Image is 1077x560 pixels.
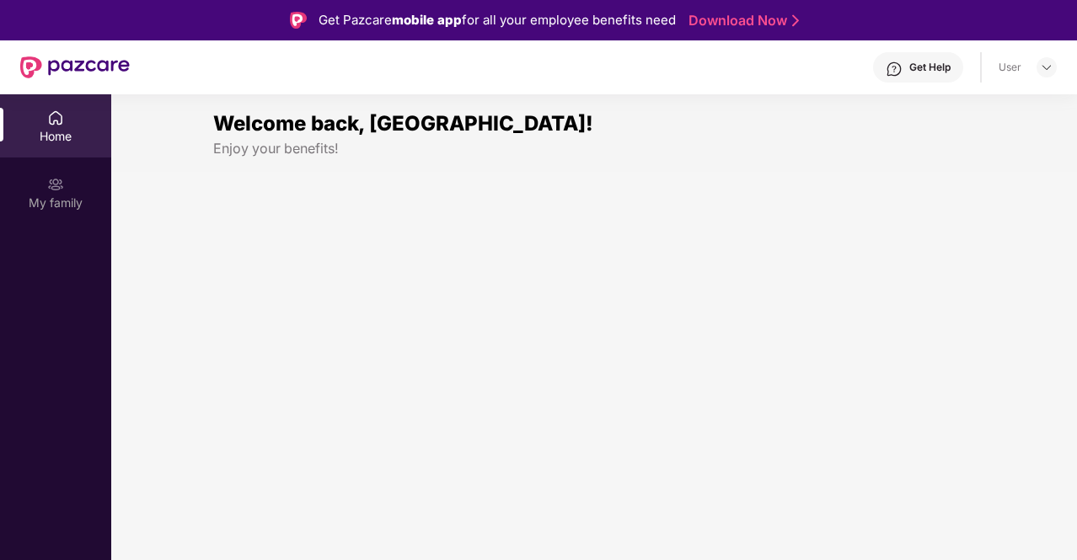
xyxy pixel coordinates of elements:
[909,61,951,74] div: Get Help
[792,12,799,29] img: Stroke
[1040,61,1053,74] img: svg+xml;base64,PHN2ZyBpZD0iRHJvcGRvd24tMzJ4MzIiIHhtbG5zPSJodHRwOi8vd3d3LnczLm9yZy8yMDAwL3N2ZyIgd2...
[20,56,130,78] img: New Pazcare Logo
[886,61,903,77] img: svg+xml;base64,PHN2ZyBpZD0iSGVscC0zMngzMiIgeG1sbnM9Imh0dHA6Ly93d3cudzMub3JnLzIwMDAvc3ZnIiB3aWR0aD...
[689,12,794,29] a: Download Now
[319,10,676,30] div: Get Pazcare for all your employee benefits need
[213,140,975,157] div: Enjoy your benefits!
[47,109,64,126] img: svg+xml;base64,PHN2ZyBpZD0iSG9tZSIgeG1sbnM9Imh0dHA6Ly93d3cudzMub3JnLzIwMDAvc3ZnIiB3aWR0aD0iMjAiIG...
[290,12,307,29] img: Logo
[47,176,64,193] img: svg+xml;base64,PHN2ZyB3aWR0aD0iMjAiIGhlaWdodD0iMjAiIHZpZXdCb3g9IjAgMCAyMCAyMCIgZmlsbD0ibm9uZSIgeG...
[213,111,593,136] span: Welcome back, [GEOGRAPHIC_DATA]!
[392,12,462,28] strong: mobile app
[999,61,1021,74] div: User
